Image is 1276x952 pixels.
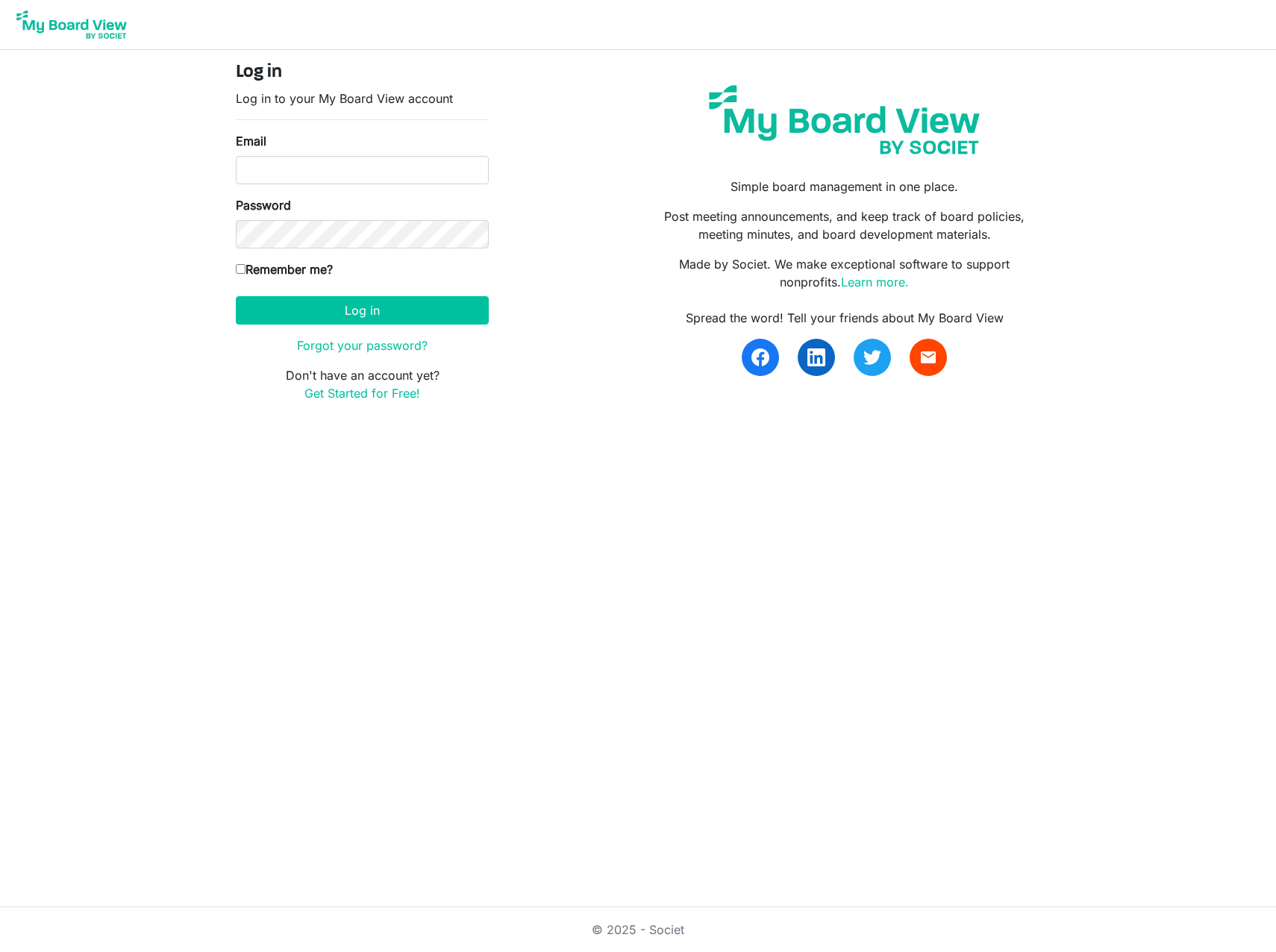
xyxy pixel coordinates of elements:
a: Forgot your password? [297,338,428,353]
a: Get Started for Free! [304,386,420,401]
input: Remember me? [236,264,245,274]
img: twitter.svg [863,348,881,366]
p: Made by Societ. We make exceptional software to support nonprofits. [649,255,1040,291]
p: Log in to your My Board View account [236,90,489,107]
div: Spread the word! Tell your friends about My Board View [649,309,1040,327]
img: my-board-view-societ.svg [698,74,991,166]
h4: Log in [236,62,489,84]
a: email [910,339,947,376]
p: Simple board management in one place. [649,178,1040,195]
img: My Board View Logo [12,6,131,43]
label: Remember me? [236,260,333,278]
label: Password [236,196,291,214]
a: Learn more. [841,275,909,289]
a: © 2025 - Societ [592,922,684,937]
button: Log in [236,296,489,325]
label: Email [236,132,266,150]
p: Don't have an account yet? [236,366,489,402]
p: Post meeting announcements, and keep track of board policies, meeting minutes, and board developm... [649,207,1040,243]
img: facebook.svg [751,348,769,366]
img: linkedin.svg [807,348,825,366]
span: email [919,348,937,366]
